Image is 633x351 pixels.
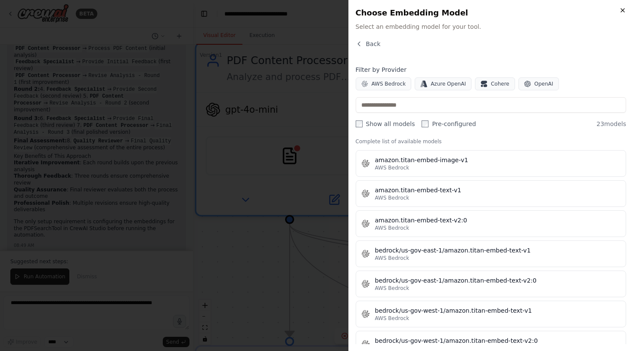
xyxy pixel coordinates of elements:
div: bedrock/us-gov-west-1/amazon.titan-embed-text-v1 [375,306,621,315]
span: Select an embedding model for your tool. [356,22,627,31]
button: Azure OpenAI [415,77,472,90]
span: AWS Bedrock [375,285,410,292]
button: Cohere [475,77,515,90]
div: bedrock/us-gov-west-1/amazon.titan-embed-text-v2:0 [375,336,621,345]
p: Complete list of available models [356,138,627,145]
div: bedrock/us-gov-east-1/amazon.titan-embed-text-v1 [375,246,621,255]
span: AWS Bedrock [375,315,410,322]
span: Cohere [491,80,509,87]
button: bedrock/us-gov-east-1/amazon.titan-embed-text-v2:0AWS Bedrock [356,271,627,297]
span: 23 models [596,120,626,128]
input: Show all models [356,120,363,127]
span: OpenAI [534,80,553,87]
span: AWS Bedrock [375,164,410,171]
label: Pre-configured [422,120,476,128]
span: Back [366,40,381,48]
button: bedrock/us-gov-west-1/amazon.titan-embed-text-v1AWS Bedrock [356,301,627,327]
button: amazon.titan-embed-text-v1AWS Bedrock [356,180,627,207]
span: Azure OpenAI [431,80,466,87]
h2: Choose Embedding Model [356,7,627,19]
h4: Filter by Provider [356,65,627,74]
button: AWS Bedrock [356,77,412,90]
span: AWS Bedrock [372,80,406,87]
div: amazon.titan-embed-text-v2:0 [375,216,621,225]
button: Back [356,40,381,48]
button: bedrock/us-gov-east-1/amazon.titan-embed-text-v1AWS Bedrock [356,240,627,267]
label: Show all models [356,120,415,128]
span: AWS Bedrock [375,194,410,201]
div: amazon.titan-embed-text-v1 [375,186,621,194]
button: amazon.titan-embed-text-v2:0AWS Bedrock [356,210,627,237]
div: amazon.titan-embed-image-v1 [375,156,621,164]
button: OpenAI [518,77,559,90]
div: bedrock/us-gov-east-1/amazon.titan-embed-text-v2:0 [375,276,621,285]
input: Pre-configured [422,120,428,127]
button: amazon.titan-embed-image-v1AWS Bedrock [356,150,627,177]
span: AWS Bedrock [375,255,410,262]
span: AWS Bedrock [375,225,410,231]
